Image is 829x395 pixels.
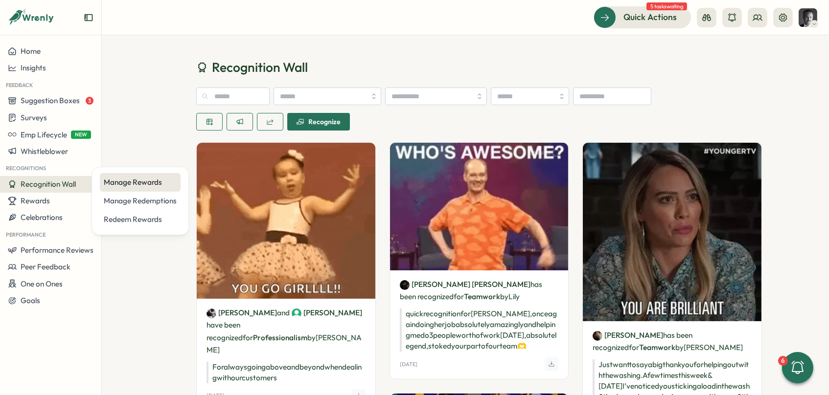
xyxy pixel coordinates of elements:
[593,331,602,341] img: Danielle
[253,333,307,342] span: Professionalism
[400,280,410,290] img: Emily Joyce Alexander
[629,343,639,352] span: for
[21,113,47,122] span: Surveys
[71,131,91,139] span: NEW
[778,356,788,366] div: 6
[100,173,181,192] a: Manage Rewards
[21,179,76,189] span: Recognition Wall
[400,279,530,290] a: Emily Joyce Alexander[PERSON_NAME] [PERSON_NAME]
[21,245,93,255] span: Performance Reviews
[86,97,93,105] span: 3
[277,307,290,318] span: and
[21,279,63,288] span: One on Ones
[207,308,216,318] img: Linda
[197,143,375,299] img: Recognition Image
[207,307,366,355] p: have been recognized by [PERSON_NAME]
[207,362,366,383] p: For always going above and beyond when dealing with our customers
[21,296,40,305] span: Goals
[21,262,70,271] span: Peer Feedback
[207,307,277,318] a: Linda[PERSON_NAME]
[593,329,752,353] p: has been recognized by [PERSON_NAME]
[646,2,687,10] span: 5 tasks waiting
[212,59,308,76] span: Recognition Wall
[287,113,350,131] button: Recognize
[400,361,417,368] p: [DATE]
[400,308,559,351] p: quick recognition for [PERSON_NAME], once again doing her job absolutely amazingly and helping me...
[21,46,41,56] span: Home
[593,330,663,341] a: Danielle[PERSON_NAME]
[782,352,813,383] button: 6
[104,214,177,225] div: Redeem Rewards
[400,278,559,303] p: has been recognized by Lily
[594,6,691,28] button: Quick Actions
[21,196,50,205] span: Rewards
[454,292,464,301] span: for
[390,143,569,270] img: Recognition Image
[639,343,675,352] span: Teamwork
[464,292,500,301] span: Teamwork
[100,192,181,210] a: Manage Redemptions
[292,308,301,318] img: Danielle
[21,63,46,72] span: Insights
[104,177,177,188] div: Manage Rewards
[623,11,677,23] span: Quick Actions
[292,307,362,318] a: Danielle[PERSON_NAME]
[583,143,761,321] img: Recognition Image
[21,130,67,139] span: Emp Lifecycle
[297,118,341,126] div: Recognize
[799,8,817,27] img: layamon.b
[21,147,68,156] span: Whistleblower
[100,210,181,229] a: Redeem Rewards
[84,13,93,22] button: Expand sidebar
[104,196,177,206] div: Manage Redemptions
[21,96,80,105] span: Suggestion Boxes
[21,213,63,222] span: Celebrations
[243,333,253,342] span: for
